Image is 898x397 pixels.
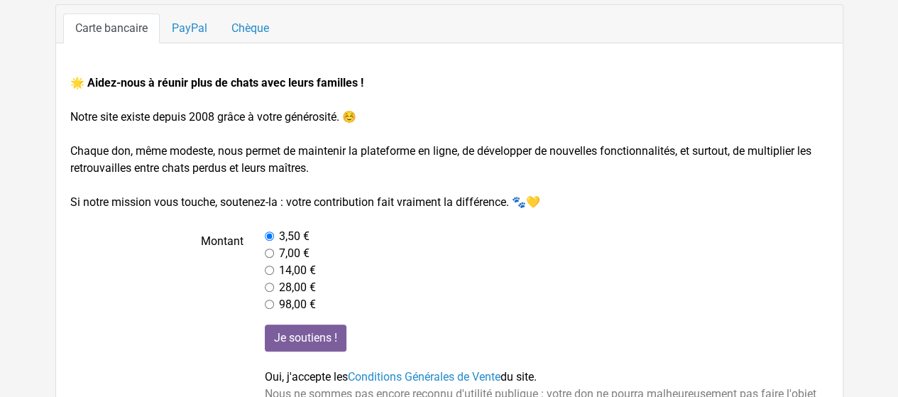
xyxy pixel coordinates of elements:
input: Je soutiens ! [265,325,346,352]
a: Conditions Générales de Vente [348,370,500,384]
label: 14,00 € [279,262,316,279]
label: 3,50 € [279,228,310,245]
a: PayPal [160,13,219,43]
a: Carte bancaire [63,13,160,43]
strong: 🌟 Aidez-nous à réunir plus de chats avec leurs familles ! [70,76,363,89]
label: 98,00 € [279,296,316,313]
label: Montant [60,228,255,313]
a: Chèque [219,13,281,43]
label: 28,00 € [279,279,316,296]
span: Oui, j'accepte les du site. [265,370,537,384]
label: 7,00 € [279,245,310,262]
